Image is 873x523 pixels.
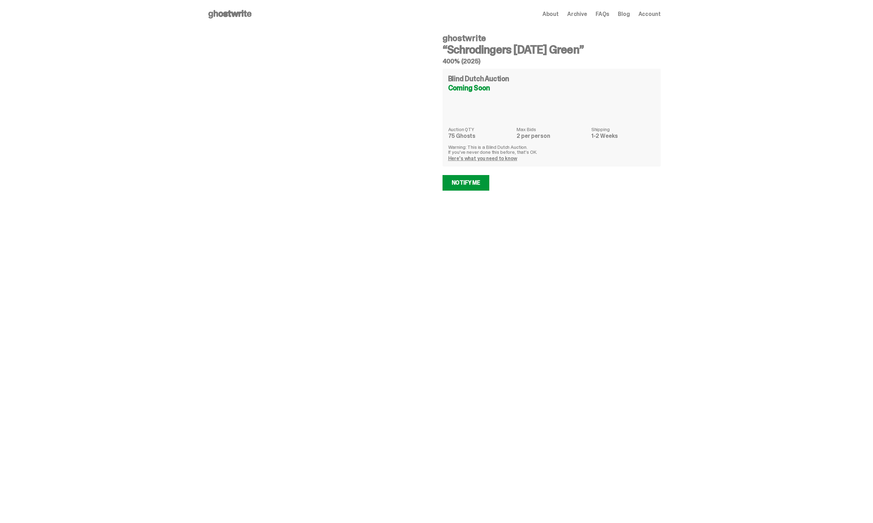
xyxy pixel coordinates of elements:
a: Notify Me [443,175,490,191]
dd: 1-2 Weeks [591,133,655,139]
dd: 2 per person [517,133,587,139]
a: FAQs [596,11,609,17]
h3: “Schrodingers [DATE] Green” [443,44,661,55]
dt: Shipping [591,127,655,132]
a: Archive [567,11,587,17]
dt: Auction QTY [448,127,513,132]
a: Blog [618,11,630,17]
h4: ghostwrite [443,34,661,43]
a: Account [638,11,661,17]
a: Here's what you need to know [448,155,517,162]
p: Warning: This is a Blind Dutch Auction. If you’ve never done this before, that’s OK. [448,145,655,154]
h4: Blind Dutch Auction [448,75,509,82]
a: About [542,11,559,17]
dt: Max Bids [517,127,587,132]
dd: 75 Ghosts [448,133,513,139]
h5: 400% (2025) [443,58,661,64]
div: Coming Soon [448,84,655,91]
